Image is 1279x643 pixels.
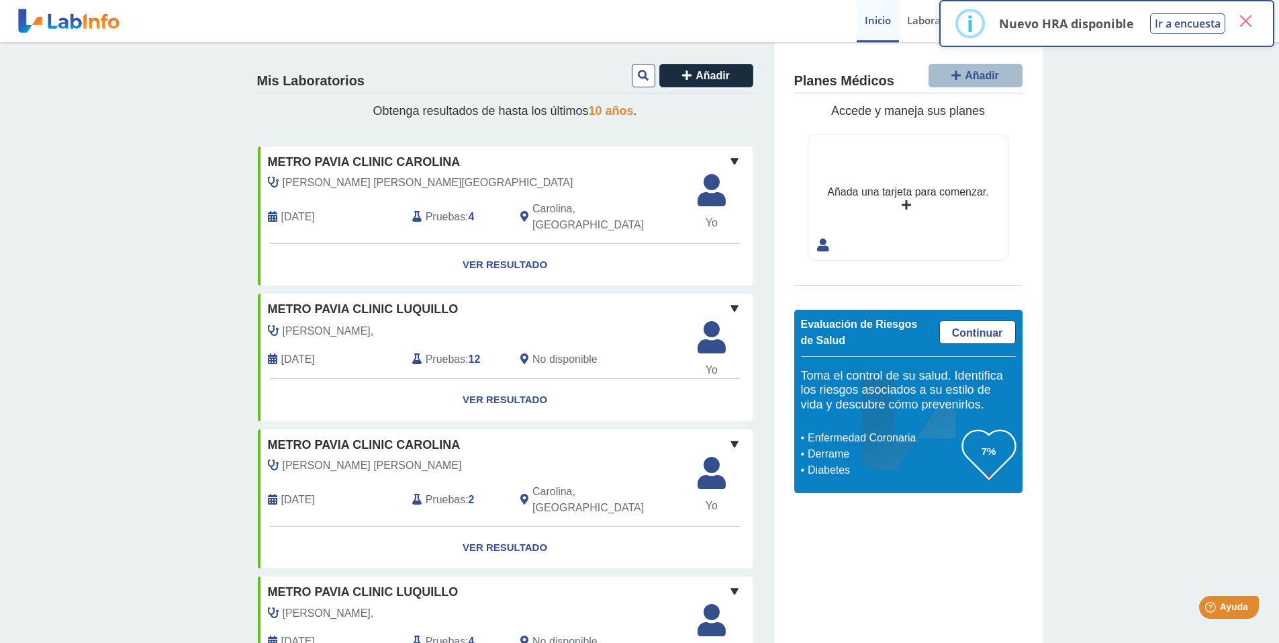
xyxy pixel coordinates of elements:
span: 10 años [589,104,634,118]
iframe: Help widget launcher [1159,591,1264,628]
span: 2023-05-29 [281,492,315,508]
a: Ver Resultado [258,527,753,569]
a: Continuar [939,320,1016,344]
h3: 7% [962,443,1016,460]
span: Ostolaza Villarrubia, Glorimar [283,175,573,191]
span: Pruebas [426,351,465,368]
h4: Mis Laboratorios [257,73,365,89]
b: 2 [469,494,475,505]
span: Alvarado Hernandez, Carlos [283,458,462,474]
div: : [402,350,510,368]
div: : [402,484,510,516]
h4: Planes Médicos [794,73,894,89]
li: Diabetes [804,462,962,478]
span: Añadir [696,70,730,81]
span: Añadir [965,70,999,81]
span: Pruebas [426,209,465,225]
b: 4 [469,211,475,222]
div: Añada una tarjeta para comenzar. [827,184,988,200]
button: Ir a encuesta [1150,13,1225,34]
span: Yo [690,215,734,231]
b: 12 [469,353,481,365]
button: Añadir [929,64,1023,87]
span: Carolina, PR [532,484,681,516]
span: Continuar [952,327,1003,339]
span: Yo [690,362,734,378]
span: Pruebas [426,492,465,508]
button: Añadir [659,64,753,87]
span: No disponible [532,351,598,368]
a: Ver Resultado [258,379,753,421]
h5: Toma el control de su salud. Identifica los riesgos asociados a su estilo de vida y descubre cómo... [801,369,1016,413]
li: Derrame [804,446,962,462]
li: Enfermedad Coronaria [804,430,962,446]
span: Evaluación de Riesgos de Salud [801,318,918,346]
div: : [402,201,510,233]
span: Metro Pavia Clinic Carolina [268,436,461,454]
div: i [967,11,974,36]
span: Metro Pavia Clinic Luquillo [268,583,459,601]
a: Ver Resultado [258,244,753,286]
span: Metro Pavia Clinic Luquillo [268,300,459,318]
span: 2023-11-09 [281,351,315,368]
p: Nuevo HRA disponible [999,15,1134,32]
span: Accede y maneja sus planes [831,104,985,118]
span: Carolina, PR [532,201,681,233]
button: Close this dialog [1233,9,1258,33]
span: Obtenga resultados de hasta los últimos . [373,104,636,118]
span: Jimenez Mejia, [283,605,374,621]
span: Metro Pavia Clinic Carolina [268,153,461,171]
span: Yo [690,498,734,514]
span: Jimenez Mejia, [283,323,374,339]
span: 2024-04-13 [281,209,315,225]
